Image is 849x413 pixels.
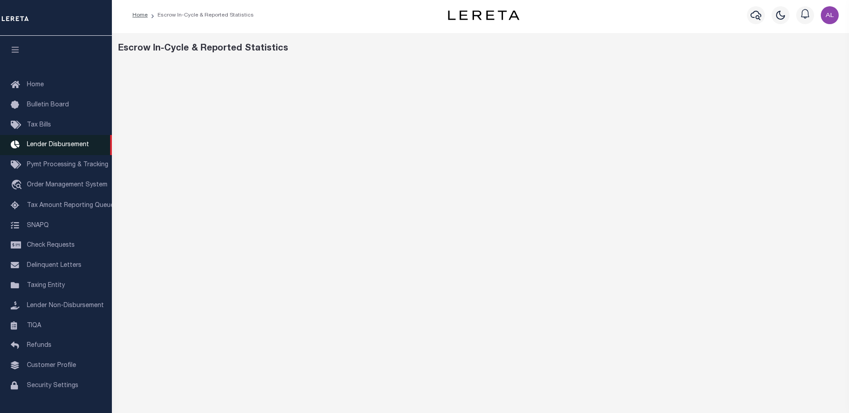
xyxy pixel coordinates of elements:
span: Lender Non-Disbursement [27,303,104,309]
span: Check Requests [27,242,75,249]
span: Tax Amount Reporting Queue [27,202,114,209]
i: travel_explore [11,180,25,191]
span: Customer Profile [27,362,76,369]
span: Bulletin Board [27,102,69,108]
img: svg+xml;base64,PHN2ZyB4bWxucz0iaHR0cDovL3d3dy53My5vcmcvMjAwMC9zdmciIHBvaW50ZXItZXZlbnRzPSJub25lIi... [821,6,839,24]
a: Home [132,13,148,18]
span: Refunds [27,342,51,349]
span: SNAPQ [27,222,49,228]
span: Tax Bills [27,122,51,128]
span: Delinquent Letters [27,262,81,269]
span: Taxing Entity [27,282,65,289]
li: Escrow In-Cycle & Reported Statistics [148,11,254,19]
span: Pymt Processing & Tracking [27,162,108,168]
img: logo-dark.svg [448,10,520,20]
span: Security Settings [27,383,78,389]
span: Home [27,82,44,88]
div: Escrow In-Cycle & Reported Statistics [118,42,843,55]
span: TIQA [27,322,41,329]
span: Order Management System [27,182,107,188]
span: Lender Disbursement [27,142,89,148]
